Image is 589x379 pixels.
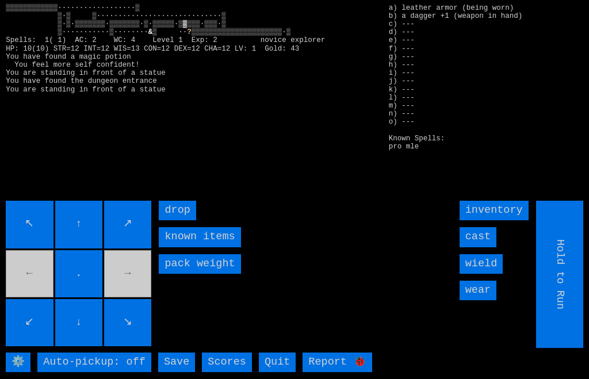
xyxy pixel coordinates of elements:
larn: ▒▒▒▒▒▒▒▒▒▒▒▒··················▒ ▒·▒ ▒·····························▒ ▒·▒·▒▒▒▒▒▒▒·▒▒▒▒▒▒▒·▒·▒▒▒▒▒·▒... [6,4,377,194]
input: ↙ [6,299,53,346]
input: ⚙️ [6,353,30,372]
stats: a) leather armor (being worn) b) a dagger +1 (weapon in hand) c) --- d) --- e) --- f) --- g) --- ... [389,4,583,118]
input: known items [159,227,240,247]
input: cast [460,227,496,247]
input: Report 🐞 [303,353,372,372]
input: wear [460,281,496,300]
input: inventory [460,201,529,220]
input: Quit [259,353,296,372]
input: ↓ [55,299,102,346]
input: ↑ [55,201,102,248]
input: drop [159,201,196,220]
font: & [148,28,153,36]
input: Scores [202,353,252,372]
input: Save [158,353,195,372]
input: wield [460,254,503,274]
input: ↗ [104,201,151,248]
input: ↘ [104,299,151,346]
font: ? [187,28,192,36]
input: Hold to Run [536,201,583,348]
input: Auto-pickup: off [37,353,151,372]
input: ↖ [6,201,53,248]
input: pack weight [159,254,240,274]
input: . [55,250,102,297]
